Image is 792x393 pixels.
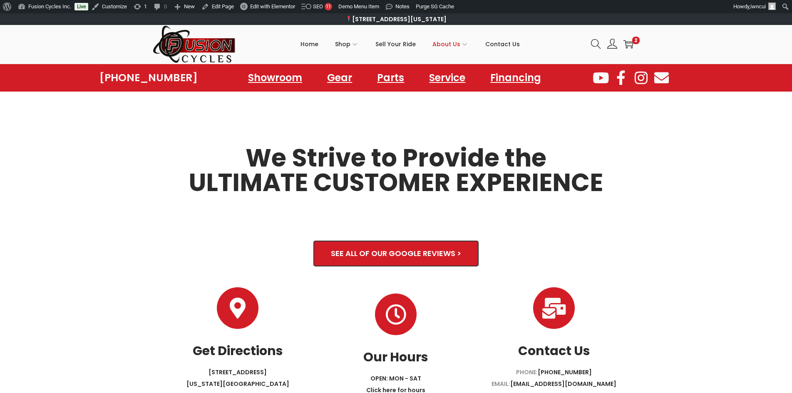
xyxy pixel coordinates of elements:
[331,250,461,257] span: SEE ALL OF OUR GOOGLE REVIEWS >
[421,68,474,87] a: Service
[236,25,585,63] nav: Primary navigation
[623,39,633,49] a: 2
[335,25,359,63] a: Shop
[518,342,590,360] a: Contact Us
[375,294,417,335] a: Our Hours
[750,3,766,10] span: iwncui
[482,68,549,87] a: Financing
[313,241,479,266] a: SEE ALL OF OUR GOOGLE REVIEWS >
[99,72,198,84] a: [PHONE_NUMBER]
[375,34,416,55] span: Sell Your Ride
[475,366,633,390] p: PHONE: EMAIL:
[319,68,360,87] a: Gear
[163,146,629,195] h2: We Strive to Provide the ULTIMATE CUSTOMER EXPERIENCE
[240,68,549,87] nav: Menu
[193,342,283,360] a: Get Directions
[335,34,350,55] span: Shop
[74,3,88,10] a: Live
[240,68,310,87] a: Showroom
[363,348,428,366] a: Our Hours
[217,287,258,329] a: Get Directions
[345,15,447,23] a: [STREET_ADDRESS][US_STATE]
[538,368,592,376] a: [PHONE_NUMBER]
[300,34,318,55] span: Home
[153,25,236,64] img: Woostify retina logo
[186,368,289,388] a: [STREET_ADDRESS][US_STATE][GEOGRAPHIC_DATA]
[485,34,520,55] span: Contact Us
[510,380,616,388] a: [EMAIL_ADDRESS][DOMAIN_NAME]
[485,25,520,63] a: Contact Us
[375,25,416,63] a: Sell Your Ride
[250,3,295,10] span: Edit with Elementor
[533,287,575,329] a: Contact Us
[432,34,460,55] span: About Us
[432,25,469,63] a: About Us
[369,68,412,87] a: Parts
[346,16,352,22] img: 📍
[325,3,332,10] div: 11
[300,25,318,63] a: Home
